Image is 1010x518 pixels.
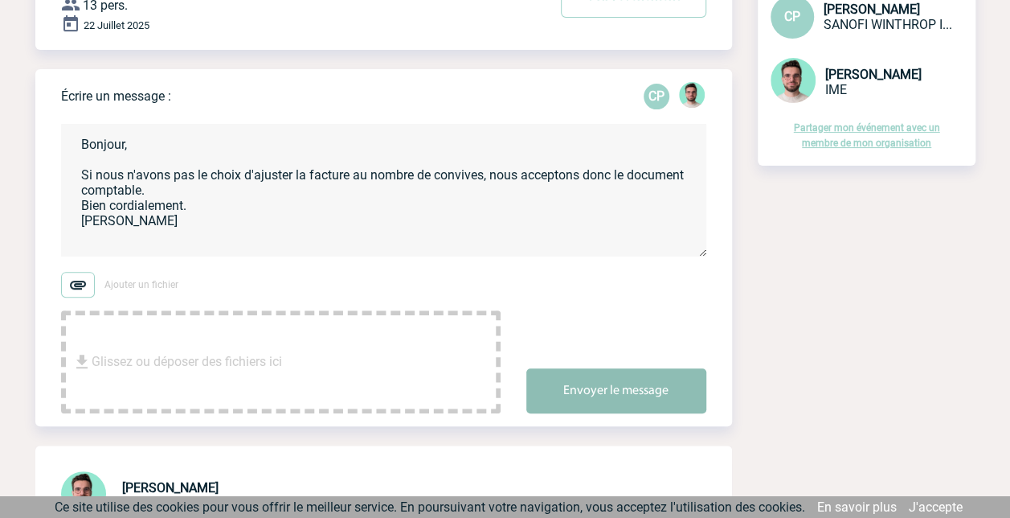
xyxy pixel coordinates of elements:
p: CP [644,84,669,109]
span: Ajouter un fichier [104,279,178,290]
span: Glissez ou déposer des fichiers ici [92,322,282,402]
img: 121547-2.png [61,471,106,516]
p: Écrire un message : [61,88,171,104]
div: Benjamin ROLAND [679,82,705,111]
span: IME [825,82,847,97]
a: En savoir plus [817,499,897,515]
img: 121547-2.png [771,58,816,103]
div: Christelle PICILI [644,84,669,109]
img: file_download.svg [72,352,92,372]
span: [PERSON_NAME] [824,2,920,17]
span: 22 Juillet 2025 [84,19,149,31]
a: J'accepte [909,499,963,515]
span: Ce site utilise des cookies pour vous offrir le meilleur service. En poursuivant votre navigation... [55,499,805,515]
span: [PERSON_NAME] [825,67,922,82]
img: 121547-2.png [679,82,705,108]
span: CP [784,9,800,24]
button: Envoyer le message [526,368,706,413]
span: [PERSON_NAME] [122,480,219,495]
a: Partager mon événement avec un membre de mon organisation [794,122,940,149]
span: SANOFI WINTHROP INDUSTRIE [824,17,952,32]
